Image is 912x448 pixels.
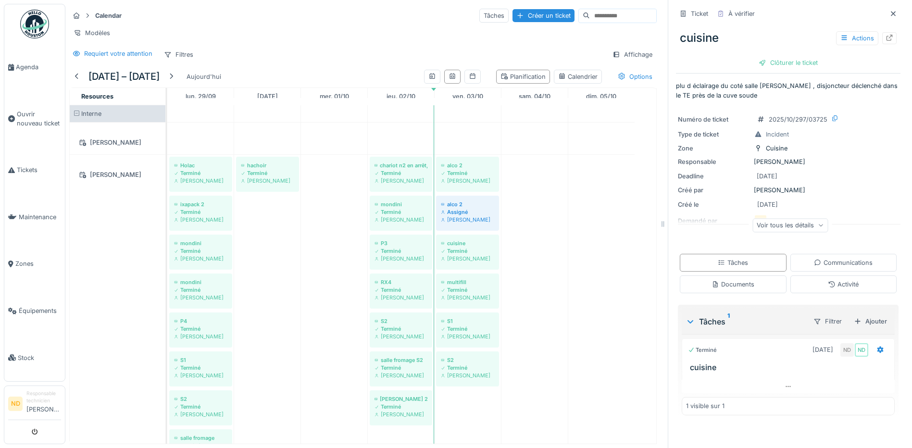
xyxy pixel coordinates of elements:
span: Équipements [19,306,61,315]
div: [PERSON_NAME] [375,411,427,418]
span: Resources [81,93,113,100]
div: 1 visible sur 1 [686,401,725,411]
div: S2 [375,317,427,325]
h3: cuisine [690,363,890,372]
div: [PERSON_NAME] [174,372,227,379]
div: Voir tous les détails [752,218,828,232]
div: Tâches [686,316,805,327]
div: Clôturer le ticket [755,56,822,69]
div: S1 [174,356,227,364]
div: mondini [174,278,227,286]
div: [DATE] [812,345,833,354]
div: [PERSON_NAME] [174,216,227,224]
div: [PERSON_NAME] [441,372,494,379]
div: À vérifier [728,9,755,18]
div: Terminé [174,247,227,255]
div: [PERSON_NAME] [75,169,160,181]
div: Cuisine [766,144,787,153]
span: Agenda [16,62,61,72]
div: [DATE] [757,172,777,181]
div: Terminé [174,169,227,177]
div: multifill [441,278,494,286]
div: Terminé [241,169,294,177]
a: 3 octobre 2025 [450,90,486,103]
a: 4 octobre 2025 [516,90,553,103]
div: mondini [375,200,427,208]
div: [PERSON_NAME] [174,411,227,418]
div: Terminé [174,325,227,333]
div: S2 [174,395,227,403]
div: [PERSON_NAME] [375,216,427,224]
div: [PERSON_NAME] [678,186,899,195]
div: Deadline [678,172,750,181]
div: [PERSON_NAME] [441,255,494,262]
strong: Calendar [91,11,125,20]
div: cuisine [441,239,494,247]
span: Stock [18,353,61,362]
a: 29 septembre 2025 [183,90,218,103]
div: [PERSON_NAME] [441,216,494,224]
a: 1 octobre 2025 [317,90,351,103]
div: Terminé [375,364,427,372]
div: Responsable [678,157,750,166]
span: Tickets [17,165,61,174]
div: [PERSON_NAME] [75,137,160,149]
div: Terminé [375,286,427,294]
div: Communications [814,258,873,267]
div: RX4 [375,278,427,286]
div: [DATE] [757,200,778,209]
div: Actions [836,31,878,45]
div: Créer un ticket [512,9,575,22]
a: 5 octobre 2025 [584,90,619,103]
div: Terminé [441,364,494,372]
a: Ouvrir nouveau ticket [4,91,65,147]
a: Maintenance [4,194,65,241]
span: Zones [15,259,61,268]
div: Aujourd'hui [183,70,225,83]
div: Terminé [375,169,427,177]
div: salle fromage S2 [375,356,427,364]
div: Terminé [375,208,427,216]
li: ND [8,397,23,411]
div: Type de ticket [678,130,750,139]
div: Terminé [375,403,427,411]
div: [PERSON_NAME] [241,177,294,185]
div: [PERSON_NAME] [375,333,427,340]
div: Terminé [441,325,494,333]
div: Assigné [441,208,494,216]
a: Stock [4,334,65,381]
div: Terminé [441,169,494,177]
div: Filtres [160,48,198,62]
a: 2 octobre 2025 [384,90,418,103]
div: Modèles [69,26,114,40]
div: Calendrier [558,72,598,81]
div: [PERSON_NAME] [174,294,227,301]
div: Affichage [608,48,657,62]
span: Ouvrir nouveau ticket [17,110,61,128]
div: cuisine [676,25,900,50]
a: 30 septembre 2025 [255,90,280,103]
span: Interne [81,110,101,117]
div: Incident [766,130,789,139]
div: Terminé [174,286,227,294]
div: Terminé [441,247,494,255]
div: chariot n2 en arrêt, erreur driver reset test ok [375,162,427,169]
div: [PERSON_NAME] [678,157,899,166]
div: salle fromage [174,434,227,442]
h5: [DATE] – [DATE] [88,71,160,82]
div: Terminé [688,346,717,354]
a: ND Responsable technicien[PERSON_NAME] [8,390,61,420]
div: mondini [174,239,227,247]
li: [PERSON_NAME] [26,390,61,418]
div: ixapack 2 [174,200,227,208]
div: Responsable technicien [26,390,61,405]
div: Créé par [678,186,750,195]
div: P3 [375,239,427,247]
div: Terminé [375,325,427,333]
div: Options [613,70,657,84]
div: S2 [441,356,494,364]
div: [PERSON_NAME] [174,177,227,185]
a: Agenda [4,44,65,91]
div: S1 [441,317,494,325]
div: [PERSON_NAME] [174,255,227,262]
